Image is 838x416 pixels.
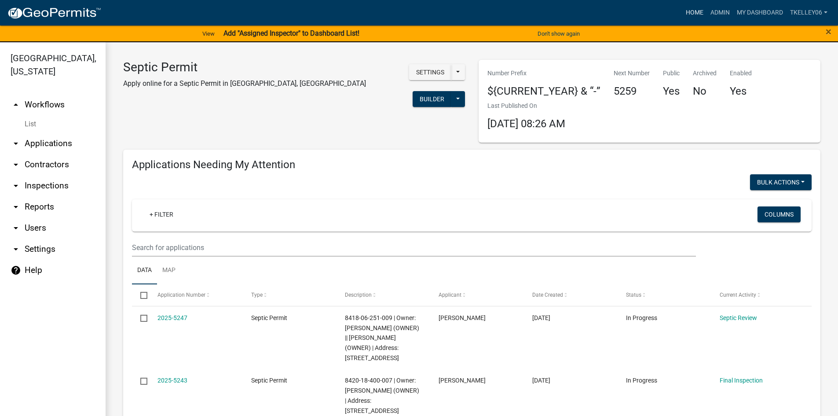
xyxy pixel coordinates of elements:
[123,78,366,89] p: Apply online for a Septic Permit in [GEOGRAPHIC_DATA], [GEOGRAPHIC_DATA]
[11,202,21,212] i: arrow_drop_down
[487,69,600,78] p: Number Prefix
[413,91,451,107] button: Builder
[11,244,21,254] i: arrow_drop_down
[614,85,650,98] h4: 5259
[123,60,366,75] h3: Septic Permit
[251,377,287,384] span: Septic Permit
[149,284,242,306] datatable-header-cell: Application Number
[693,69,717,78] p: Archived
[826,26,831,38] span: ×
[487,85,600,98] h4: ${CURRENT_YEAR} & “-”
[733,4,787,21] a: My Dashboard
[157,292,205,298] span: Application Number
[11,99,21,110] i: arrow_drop_up
[532,314,550,321] span: 06/11/2025
[157,257,181,285] a: Map
[626,377,657,384] span: In Progress
[251,314,287,321] span: Septic Permit
[720,377,763,384] a: Final Inspection
[730,69,752,78] p: Enabled
[242,284,336,306] datatable-header-cell: Type
[524,284,618,306] datatable-header-cell: Date Created
[711,284,805,306] datatable-header-cell: Current Activity
[439,292,461,298] span: Applicant
[750,174,812,190] button: Bulk Actions
[251,292,263,298] span: Type
[11,180,21,191] i: arrow_drop_down
[11,223,21,233] i: arrow_drop_down
[532,377,550,384] span: 05/16/2025
[487,101,565,110] p: Last Published On
[707,4,733,21] a: Admin
[663,69,680,78] p: Public
[757,206,801,222] button: Columns
[337,284,430,306] datatable-header-cell: Description
[618,284,711,306] datatable-header-cell: Status
[693,85,717,98] h4: No
[409,64,451,80] button: Settings
[132,284,149,306] datatable-header-cell: Select
[626,314,657,321] span: In Progress
[157,314,187,321] a: 2025-5247
[223,29,359,37] strong: Add "Assigned Inspector" to Dashboard List!
[345,292,372,298] span: Description
[11,265,21,276] i: help
[199,26,218,41] a: View
[143,206,180,222] a: + Filter
[663,85,680,98] h4: Yes
[132,257,157,285] a: Data
[11,138,21,149] i: arrow_drop_down
[534,26,583,41] button: Don't show again
[439,314,486,321] span: Tyler Kelley
[682,4,707,21] a: Home
[487,118,565,130] span: [DATE] 08:26 AM
[345,314,419,361] span: 8418-06-251-009 | Owner: WACKER, DANIEL R (OWNER) || WACKER, SARA J P (OWNER) | Address: 509 N DU...
[132,158,812,171] h4: Applications Needing My Attention
[730,85,752,98] h4: Yes
[532,292,563,298] span: Date Created
[11,159,21,170] i: arrow_drop_down
[157,377,187,384] a: 2025-5243
[430,284,524,306] datatable-header-cell: Applicant
[132,239,696,257] input: Search for applications
[720,292,756,298] span: Current Activity
[720,314,757,321] a: Septic Review
[439,377,486,384] span: Heather Hollopeter
[614,69,650,78] p: Next Number
[826,26,831,37] button: Close
[787,4,831,21] a: Tkelley06
[626,292,641,298] span: Status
